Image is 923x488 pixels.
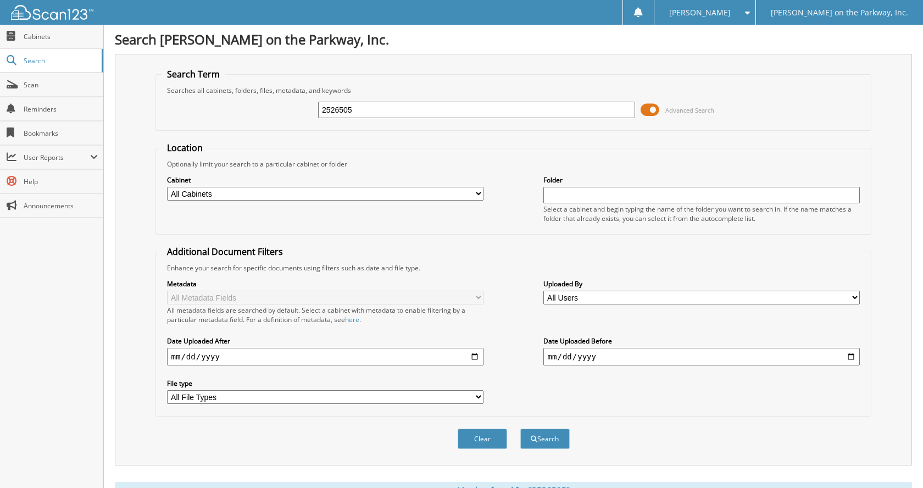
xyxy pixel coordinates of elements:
div: Select a cabinet and begin typing the name of the folder you want to search in. If the name match... [543,204,860,223]
legend: Location [162,142,208,154]
label: Date Uploaded After [167,336,484,346]
button: Clear [458,429,507,449]
iframe: Chat Widget [868,435,923,488]
div: Optionally limit your search to a particular cabinet or folder [162,159,866,169]
label: Cabinet [167,175,484,185]
input: start [167,348,484,365]
span: [PERSON_NAME] on the Parkway, Inc. [771,9,908,16]
span: Cabinets [24,32,98,41]
div: Searches all cabinets, folders, files, metadata, and keywords [162,86,866,95]
legend: Search Term [162,68,225,80]
label: Uploaded By [543,279,860,289]
button: Search [520,429,570,449]
h1: Search [PERSON_NAME] on the Parkway, Inc. [115,30,912,48]
input: end [543,348,860,365]
span: Help [24,177,98,186]
span: Search [24,56,96,65]
label: Metadata [167,279,484,289]
span: Reminders [24,104,98,114]
legend: Additional Document Filters [162,246,288,258]
a: here [345,315,359,324]
span: [PERSON_NAME] [669,9,731,16]
span: Bookmarks [24,129,98,138]
span: Announcements [24,201,98,210]
span: User Reports [24,153,90,162]
label: Folder [543,175,860,185]
label: Date Uploaded Before [543,336,860,346]
span: Advanced Search [665,106,714,114]
span: Scan [24,80,98,90]
label: File type [167,379,484,388]
div: Enhance your search for specific documents using filters such as date and file type. [162,263,866,273]
img: scan123-logo-white.svg [11,5,93,20]
div: All metadata fields are searched by default. Select a cabinet with metadata to enable filtering b... [167,306,484,324]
